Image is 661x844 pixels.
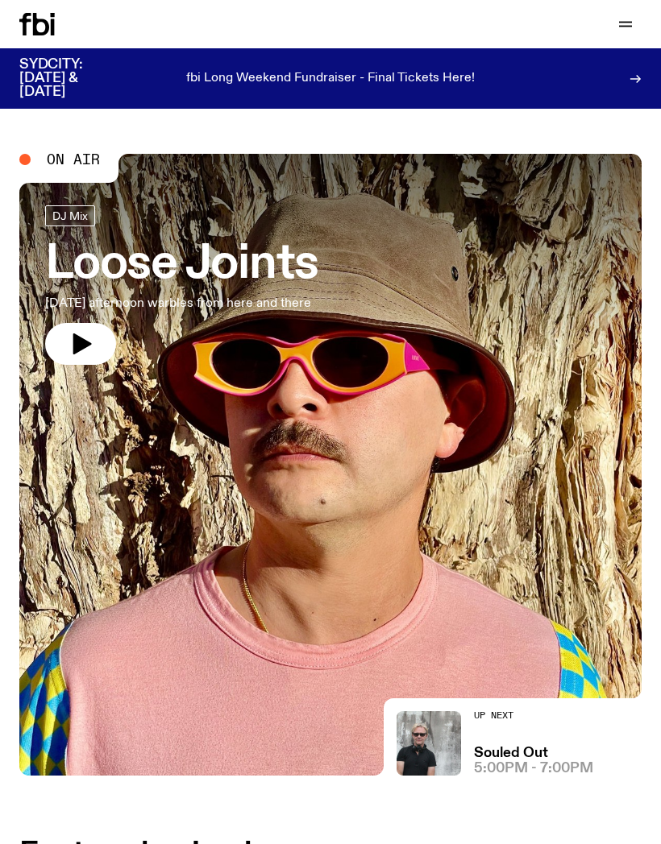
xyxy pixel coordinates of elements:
h3: SYDCITY: [DATE] & [DATE] [19,58,123,99]
img: Tyson stands in front of a paperbark tree wearing orange sunglasses, a suede bucket hat and a pin... [19,154,642,776]
h2: Up Next [474,711,593,720]
img: Stephen looks directly at the camera, wearing a black tee, black sunglasses and headphones around... [397,711,461,776]
span: DJ Mix [52,209,88,221]
h3: Loose Joints [45,242,318,288]
a: Loose Joints[DATE] afternoon warbles from here and there [45,205,318,365]
span: 5:00pm - 7:00pm [474,762,593,776]
span: On Air [47,152,100,167]
p: [DATE] afternoon warbles from here and there [45,294,318,313]
a: Souled Out [474,747,548,760]
p: fbi Long Weekend Fundraiser - Final Tickets Here! [186,72,475,86]
a: DJ Mix [45,205,95,226]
